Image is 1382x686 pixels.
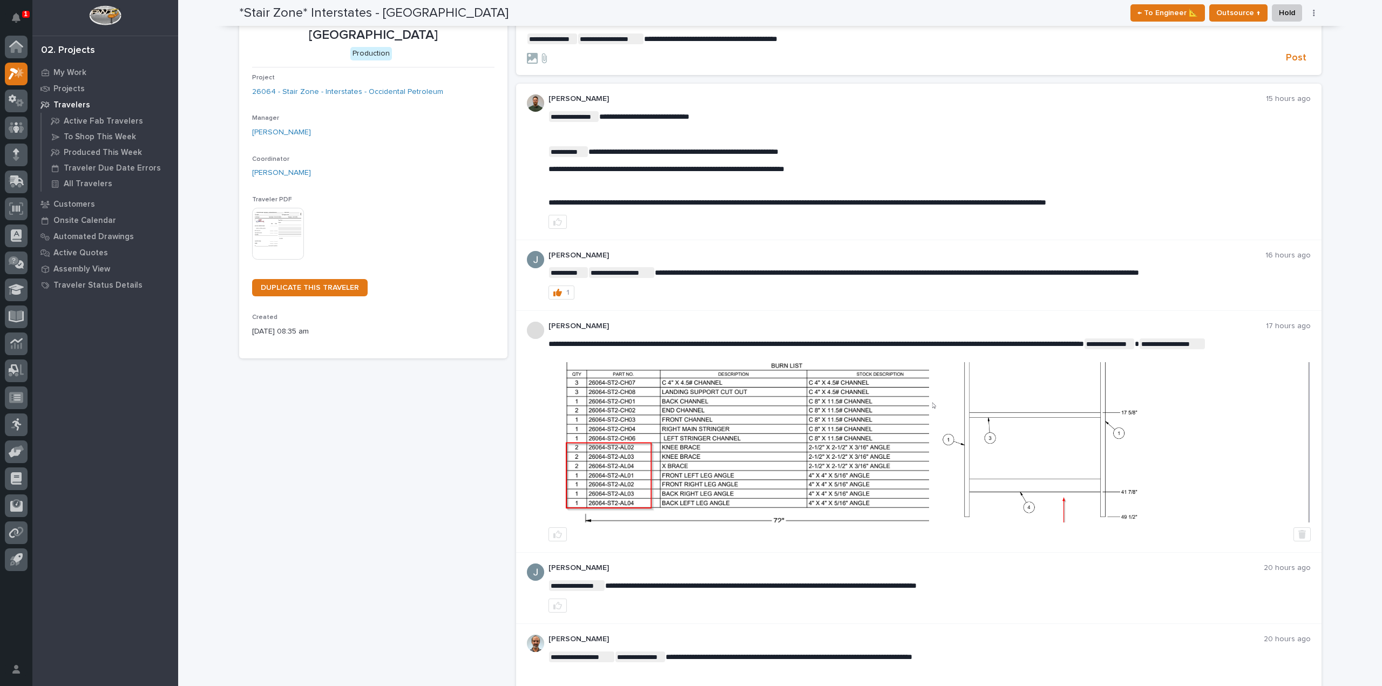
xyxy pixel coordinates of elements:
p: Projects [53,84,85,94]
p: Onsite Calendar [53,216,116,226]
img: AOh14GhUnP333BqRmXh-vZ-TpYZQaFVsuOFmGre8SRZf2A=s96-c [527,635,544,652]
p: 20 hours ago [1264,635,1311,644]
p: 1 [24,10,28,18]
div: 1 [566,289,570,296]
button: Outsource ↑ [1209,4,1268,22]
img: ACg8ocIJHU6JEmo4GV-3KL6HuSvSpWhSGqG5DdxF6tKpN6m2=s96-c [527,251,544,268]
div: 02. Projects [41,45,95,57]
a: Customers [32,196,178,212]
p: [DATE] 08:35 am [252,326,494,337]
img: AATXAJw4slNr5ea0WduZQVIpKGhdapBAGQ9xVsOeEvl5=s96-c [527,94,544,112]
p: 17 hours ago [1266,322,1311,331]
a: 26064 - Stair Zone - Interstates - Occidental Petroleum [252,86,443,98]
a: All Travelers [42,176,178,191]
p: Automated Drawings [53,232,134,242]
p: [PERSON_NAME] [548,322,1266,331]
p: [PERSON_NAME] [548,94,1266,104]
img: ACg8ocIJHU6JEmo4GV-3KL6HuSvSpWhSGqG5DdxF6tKpN6m2=s96-c [527,563,544,581]
span: Hold [1279,6,1295,19]
a: Assembly View [32,261,178,277]
p: *Stair Zone* Interstates - [GEOGRAPHIC_DATA] [252,12,494,43]
a: Traveler Status Details [32,277,178,293]
a: Active Fab Travelers [42,113,178,128]
button: Post [1282,52,1311,64]
span: Post [1286,52,1306,64]
p: To Shop This Week [64,132,136,142]
span: Outsource ↑ [1216,6,1261,19]
div: Production [350,47,392,60]
img: Workspace Logo [89,5,121,25]
button: like this post [548,527,567,541]
p: All Travelers [64,179,112,189]
a: My Work [32,64,178,80]
span: DUPLICATE THIS TRAVELER [261,284,359,291]
a: Produced This Week [42,145,178,160]
span: Project [252,74,275,81]
p: My Work [53,68,86,78]
p: Assembly View [53,264,110,274]
p: Travelers [53,100,90,110]
span: Created [252,314,277,321]
a: [PERSON_NAME] [252,167,311,179]
p: [PERSON_NAME] [548,635,1264,644]
p: Produced This Week [64,148,142,158]
p: Traveler Due Date Errors [64,164,161,173]
button: Notifications [5,6,28,29]
p: 20 hours ago [1264,563,1311,573]
a: Active Quotes [32,244,178,261]
a: Traveler Due Date Errors [42,160,178,175]
a: Automated Drawings [32,228,178,244]
span: ← To Engineer 📐 [1137,6,1198,19]
p: Customers [53,200,95,209]
span: Traveler PDF [252,196,292,203]
p: Active Fab Travelers [64,117,143,126]
button: Delete post [1293,527,1311,541]
button: like this post [548,215,567,229]
span: Manager [252,115,279,121]
button: Hold [1272,4,1302,22]
p: 15 hours ago [1266,94,1311,104]
button: ← To Engineer 📐 [1130,4,1205,22]
p: [PERSON_NAME] [548,563,1264,573]
a: Onsite Calendar [32,212,178,228]
button: 1 [548,286,574,300]
p: Active Quotes [53,248,108,258]
a: [PERSON_NAME] [252,127,311,138]
a: DUPLICATE THIS TRAVELER [252,279,368,296]
a: Projects [32,80,178,97]
h2: *Stair Zone* Interstates - [GEOGRAPHIC_DATA] [239,5,509,21]
div: Notifications1 [13,13,28,30]
a: Travelers [32,97,178,113]
p: Traveler Status Details [53,281,143,290]
span: Coordinator [252,156,289,162]
p: 16 hours ago [1265,251,1311,260]
button: like this post [548,599,567,613]
p: [PERSON_NAME] [548,251,1265,260]
a: To Shop This Week [42,129,178,144]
